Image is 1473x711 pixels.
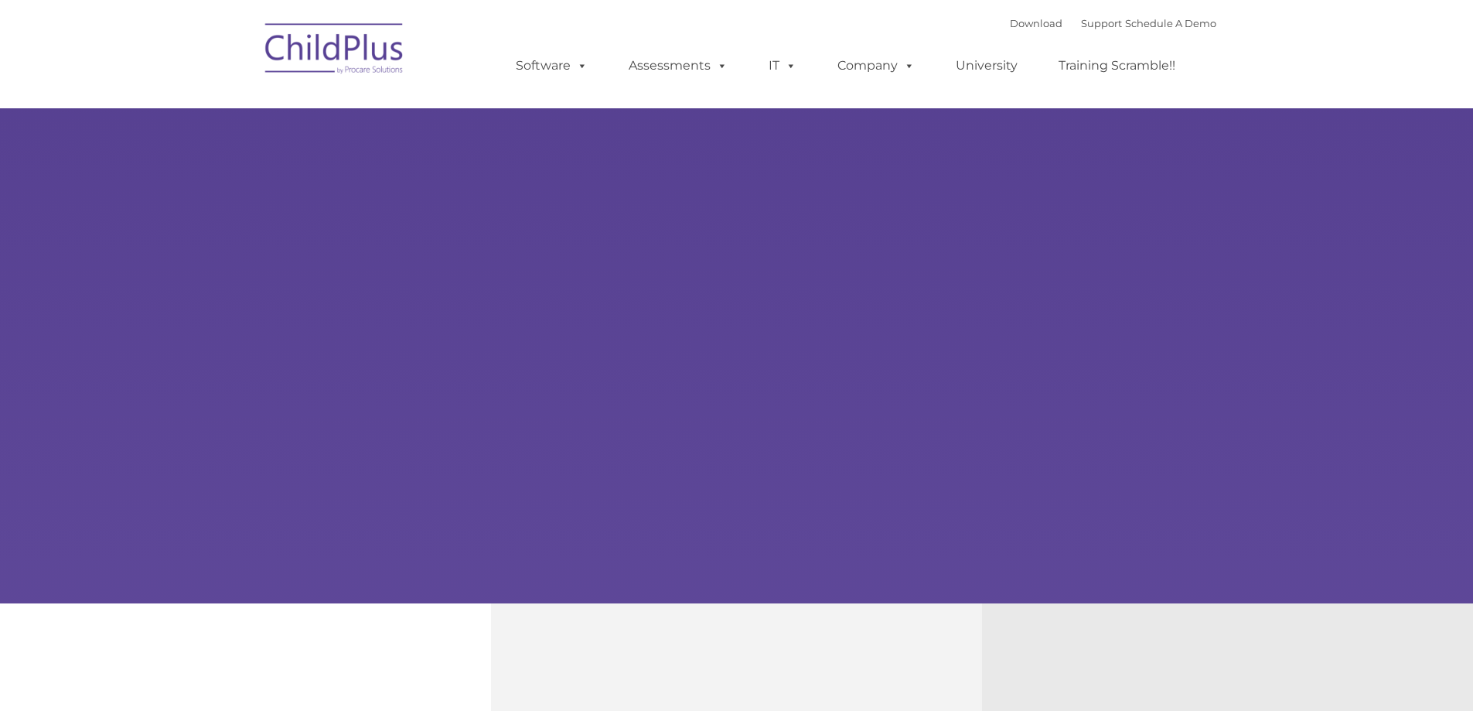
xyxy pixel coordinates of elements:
a: Support [1081,17,1122,29]
img: ChildPlus by Procare Solutions [257,12,412,90]
a: Training Scramble!! [1043,50,1191,81]
a: Schedule A Demo [1125,17,1216,29]
a: Assessments [613,50,743,81]
a: Company [822,50,930,81]
a: Download [1010,17,1062,29]
a: University [940,50,1033,81]
a: Software [500,50,603,81]
font: | [1010,17,1216,29]
a: IT [753,50,812,81]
